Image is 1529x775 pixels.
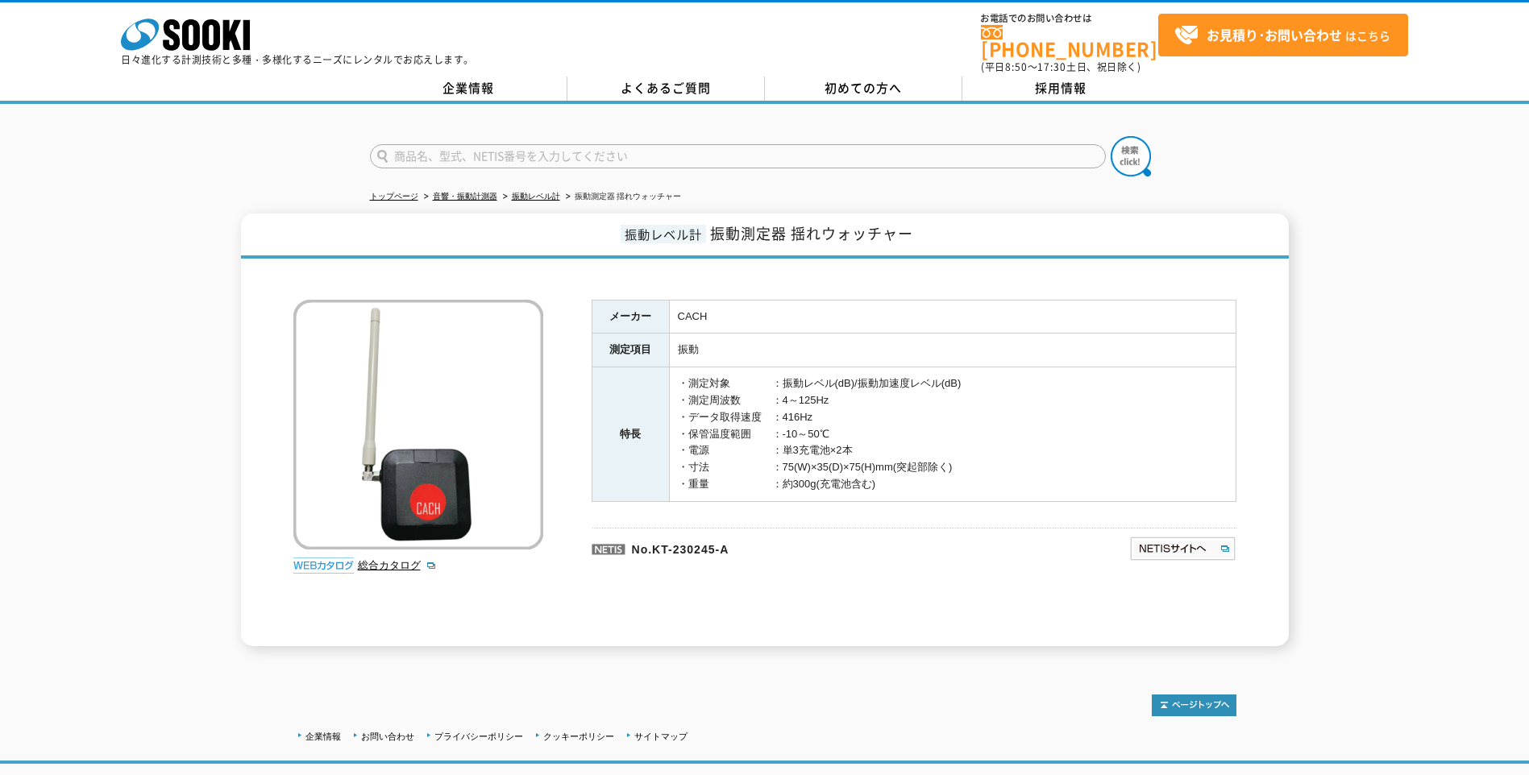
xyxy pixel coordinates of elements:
a: 総合カタログ [358,559,437,571]
th: 特長 [592,367,669,502]
td: ・測定対象 ：振動レベル(dB)/振動加速度レベル(dB) ・測定周波数 ：4～125Hz ・データ取得速度 ：416Hz ・保管温度範囲 ：-10～50℃ ・電源 ：単3充電池×2本 ・寸法 ... [669,367,1236,502]
span: 振動測定器 揺れウォッチャー [710,222,913,244]
a: トップページ [370,192,418,201]
span: お電話でのお問い合わせは [981,14,1158,23]
a: クッキーポリシー [543,731,614,741]
a: プライバシーポリシー [434,731,523,741]
img: 振動測定器 揺れウォッチャー [293,300,543,549]
a: 音響・振動計測器 [433,192,497,201]
a: よくあるご質問 [567,77,765,101]
a: お見積り･お問い合わせはこちら [1158,14,1408,56]
strong: お見積り･お問い合わせ [1207,25,1342,44]
a: サイトマップ [634,731,688,741]
a: 初めての方へ [765,77,962,101]
th: メーカー [592,300,669,334]
span: (平日 ～ 土日、祝日除く) [981,60,1141,74]
td: CACH [669,300,1236,334]
p: No.KT-230245-A [592,528,974,566]
span: 振動レベル計 [621,225,706,243]
a: 企業情報 [305,731,341,741]
a: 企業情報 [370,77,567,101]
li: 振動測定器 揺れウォッチャー [563,189,682,205]
td: 振動 [669,334,1236,367]
img: webカタログ [293,557,354,574]
span: 初めての方へ [825,79,902,97]
img: btn_search.png [1111,136,1151,176]
img: NETISサイトへ [1129,536,1236,562]
a: 採用情報 [962,77,1160,101]
span: はこちら [1174,23,1390,48]
span: 8:50 [1005,60,1028,74]
a: 振動レベル計 [512,192,560,201]
span: 17:30 [1037,60,1066,74]
img: トップページへ [1152,694,1236,716]
input: 商品名、型式、NETIS番号を入力してください [370,144,1106,168]
p: 日々進化する計測技術と多種・多様化するニーズにレンタルでお応えします。 [121,55,474,64]
a: お問い合わせ [361,731,414,741]
a: [PHONE_NUMBER] [981,25,1158,58]
th: 測定項目 [592,334,669,367]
